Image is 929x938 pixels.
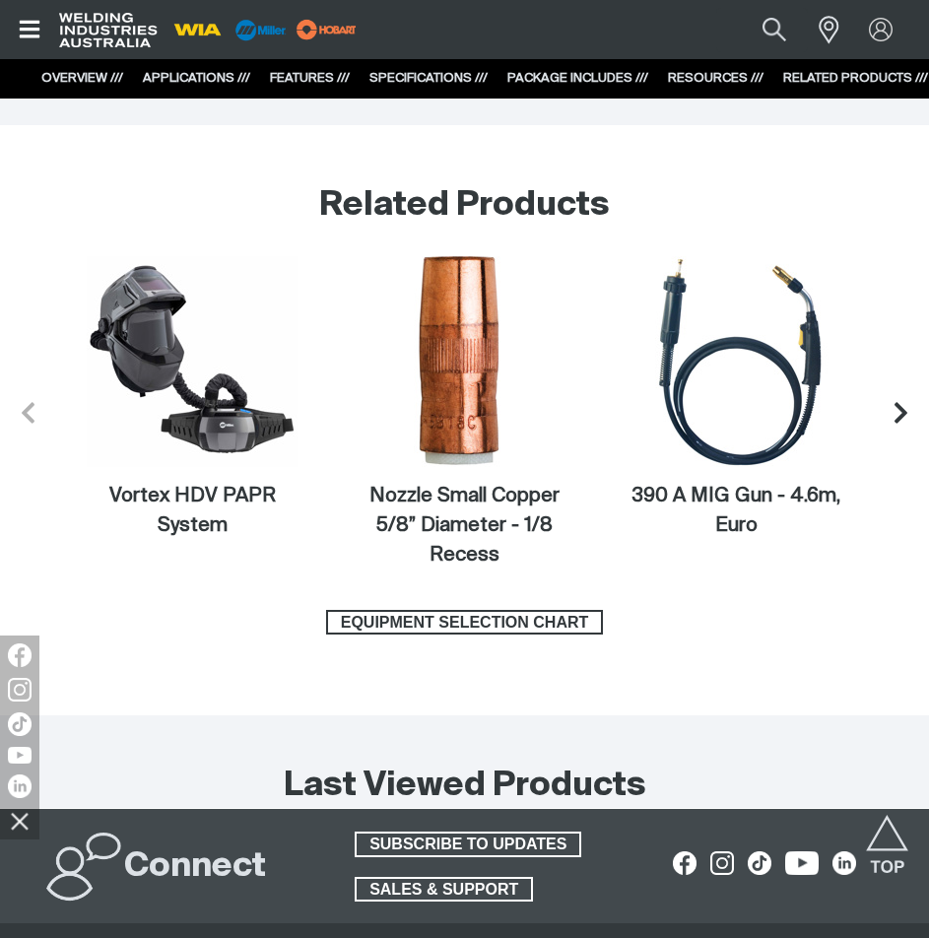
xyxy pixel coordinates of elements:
img: hide socials [3,804,36,837]
span: SALES & SUPPORT [357,877,531,903]
a: SALES & SUPPORT [355,877,533,903]
h2: Connect [124,845,266,889]
a: APPLICATIONS /// [143,72,250,85]
a: RESOURCES /// [668,72,763,85]
a: RELATED PRODUCTS /// [783,72,928,85]
h2: Last Viewed Products [284,765,646,808]
span: EQUIPMENT SELECTION CHART [328,610,601,636]
img: Nozzle Small Copper 5/8” Diameter - 1/8 Recess [359,256,569,467]
figcaption: 390 A MIG Gun - 4.6m, Euro [631,482,842,541]
a: SUBSCRIBE TO UPDATES [355,832,581,857]
img: YouTube [8,747,32,764]
img: Facebook [8,643,32,667]
a: Vortex HDV PAPR System Vortex HDV PAPR System [56,256,328,541]
a: PACKAGE INCLUDES /// [507,72,648,85]
h2: Related Products [16,184,913,228]
input: Product name or item number... [716,8,808,52]
img: 390 A MIG Gun - 4.6m, Euro [631,256,842,467]
a: FEATURES /// [270,72,350,85]
a: OVERVIEW /// [41,72,123,85]
img: LinkedIn [8,774,32,798]
a: Equipment Selection Chart [326,610,603,636]
a: SPECIFICATIONS /// [369,72,488,85]
button: Scroll to top [865,815,909,859]
figcaption: Vortex HDV PAPR System [87,482,298,541]
figcaption: Nozzle Small Copper 5/8” Diameter - 1/8 Recess [359,482,569,570]
img: TikTok [8,712,32,736]
a: Nozzle Small Copper 5/8” Diameter - 1/8 RecessNozzle Small Copper 5/8” Diameter - 1/8 Recess [328,256,600,570]
span: SUBSCRIBE TO UPDATES [357,832,579,857]
a: 390 A MIG Gun - 4.6m, Euro390 A MIG Gun - 4.6m, Euro [601,256,873,541]
button: Search products [741,8,808,52]
img: Vortex HDV PAPR System [87,256,298,467]
img: Instagram [8,678,32,702]
button: Next slide [873,385,929,441]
